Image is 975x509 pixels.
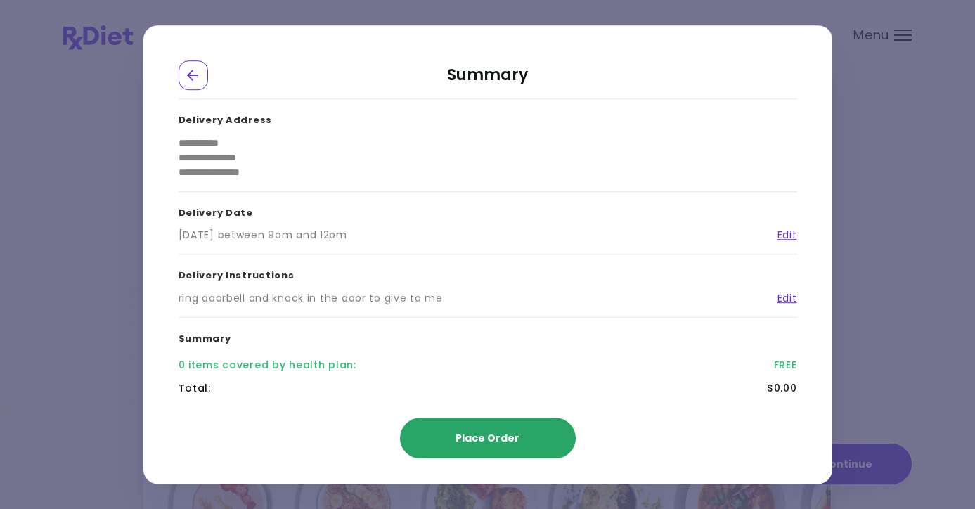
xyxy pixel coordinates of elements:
h2: Summary [179,60,797,99]
button: Place Order [400,418,576,458]
h3: Delivery Address [179,99,797,136]
div: RxDiet service is free [179,400,797,449]
div: Total : [179,381,211,396]
a: Edit [767,228,797,243]
div: $0.00 [767,381,797,396]
span: Place Order [456,431,519,445]
div: 0 items covered by health plan : [179,358,356,373]
div: ring doorbell and knock in the door to give to me [179,291,443,306]
div: [DATE] between 9am and 12pm [179,228,347,243]
h3: Delivery Instructions [179,254,797,291]
h3: Summary [179,318,797,354]
a: Edit [767,291,797,306]
h3: Delivery Date [179,192,797,228]
div: Go Back [179,60,208,90]
div: FREE [774,358,797,373]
